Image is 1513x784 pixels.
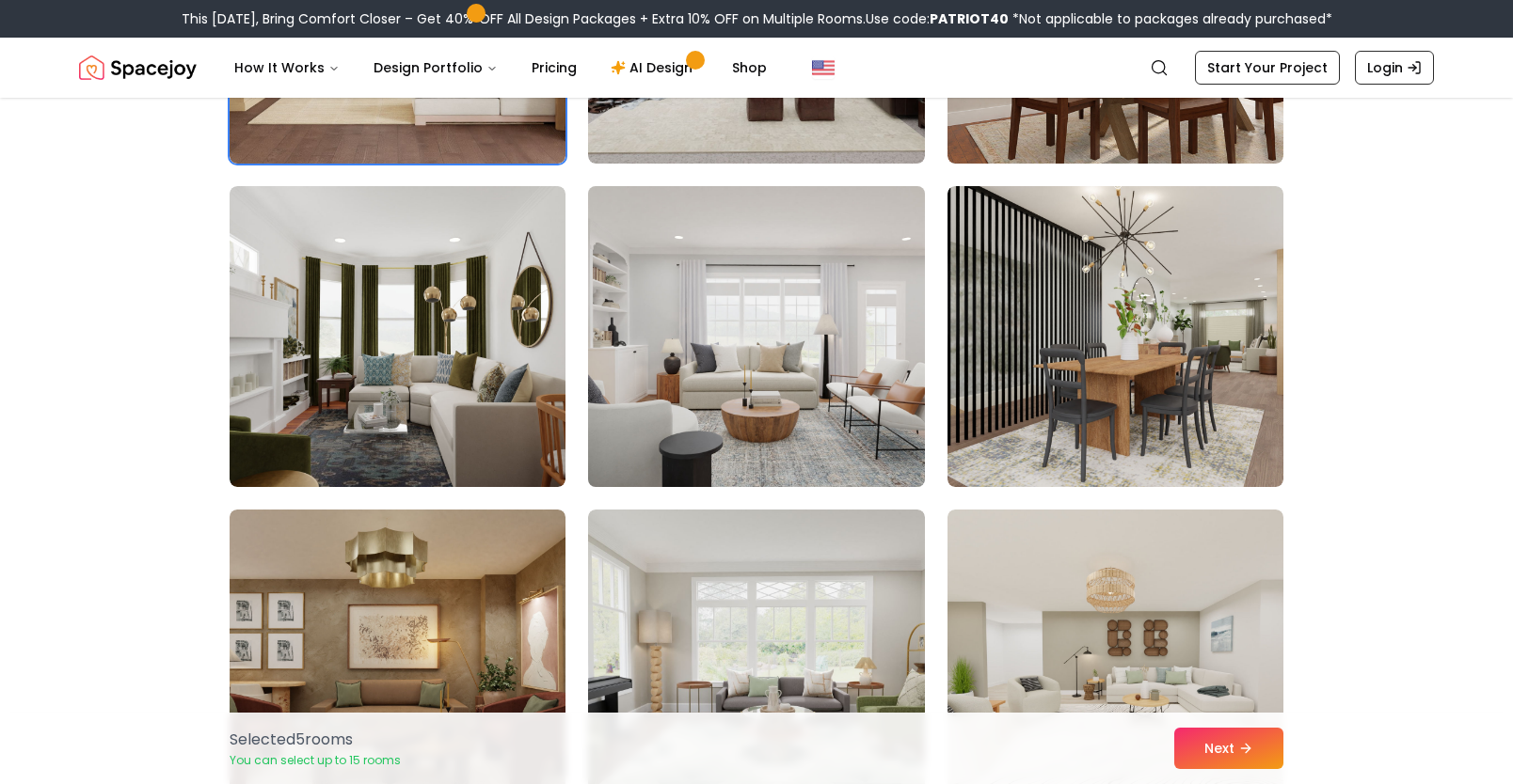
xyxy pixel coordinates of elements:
a: Spacejoy [79,49,197,86]
a: Pricing [517,49,592,86]
p: Selected 5 room s [230,729,401,751]
button: Design Portfolio [358,49,513,86]
a: Login [1355,51,1434,85]
span: *Not applicable to packages already purchased* [1009,9,1332,28]
a: AI Design [596,49,713,86]
a: Start Your Project [1195,51,1340,85]
img: Room room-32 [580,179,932,494]
span: Use code: [866,9,1009,28]
button: Next [1174,728,1283,769]
img: United States [812,56,835,79]
button: How It Works [219,49,355,86]
nav: Main [219,49,782,86]
img: Spacejoy Logo [79,49,197,86]
img: Room room-31 [230,186,565,487]
a: Shop [717,49,782,86]
p: You can select up to 15 rooms [230,753,401,768]
b: PATRIOT40 [930,9,1009,28]
div: This [DATE], Bring Comfort Closer – Get 40% OFF All Design Packages + Extra 10% OFF on Multiple R... [182,9,1332,28]
nav: Global [79,38,1434,98]
img: Room room-33 [948,186,1283,487]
